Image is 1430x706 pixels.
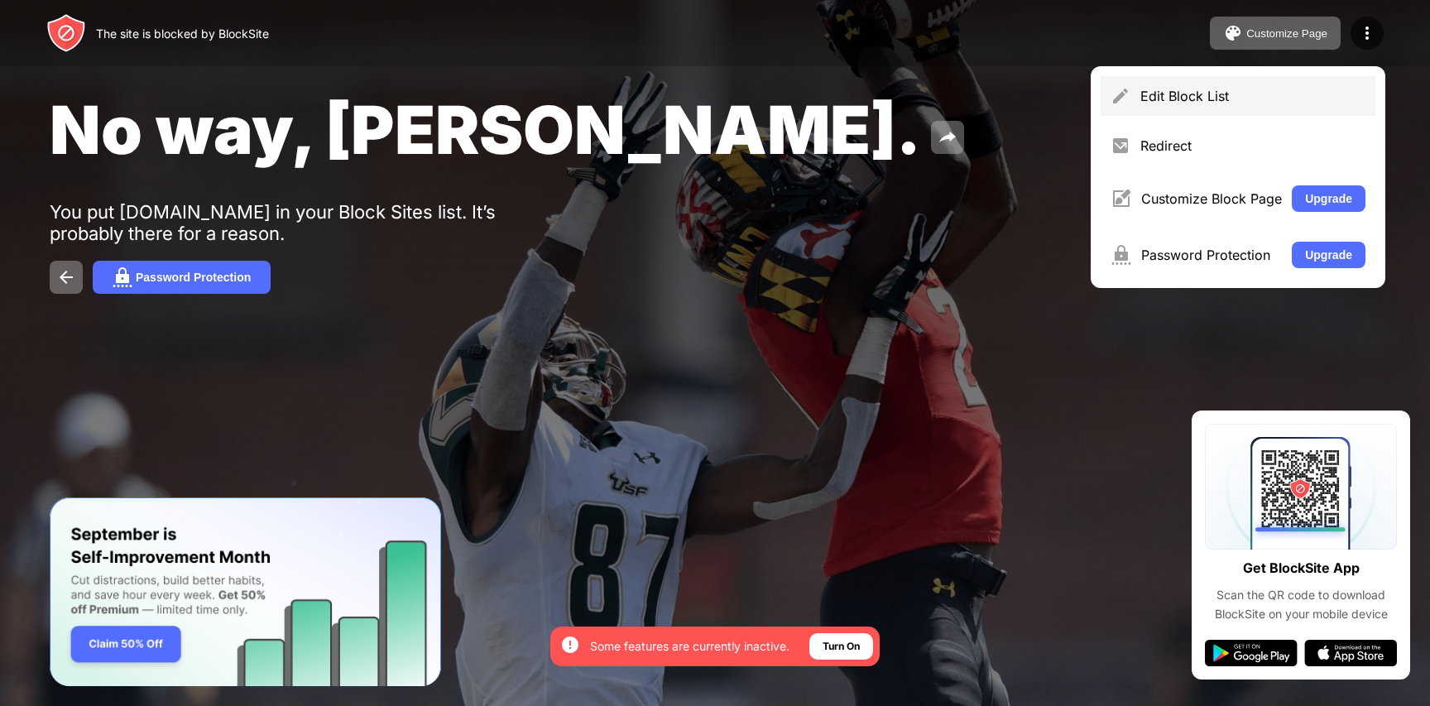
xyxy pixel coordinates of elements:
[1292,185,1365,212] button: Upgrade
[1357,23,1377,43] img: menu-icon.svg
[1246,27,1327,40] div: Customize Page
[50,89,921,170] span: No way, [PERSON_NAME].
[1111,245,1131,265] img: menu-password.svg
[50,201,561,244] div: You put [DOMAIN_NAME] in your Block Sites list. It’s probably there for a reason.
[823,638,860,655] div: Turn On
[560,635,580,655] img: error-circle-white.svg
[1205,586,1397,623] div: Scan the QR code to download BlockSite on your mobile device
[113,267,132,287] img: password.svg
[1111,86,1130,106] img: menu-pencil.svg
[96,26,269,41] div: The site is blocked by BlockSite
[1292,242,1365,268] button: Upgrade
[938,127,957,147] img: share.svg
[1140,88,1365,104] div: Edit Block List
[1141,190,1282,207] div: Customize Block Page
[136,271,251,284] div: Password Protection
[1223,23,1243,43] img: pallet.svg
[1140,137,1365,154] div: Redirect
[93,261,271,294] button: Password Protection
[1111,136,1130,156] img: menu-redirect.svg
[1304,640,1397,666] img: app-store.svg
[46,13,86,53] img: header-logo.svg
[1243,556,1360,580] div: Get BlockSite App
[56,267,76,287] img: back.svg
[1141,247,1282,263] div: Password Protection
[1205,640,1298,666] img: google-play.svg
[50,497,441,687] iframe: Banner
[1111,189,1131,209] img: menu-customize.svg
[590,638,789,655] div: Some features are currently inactive.
[1210,17,1341,50] button: Customize Page
[1205,424,1397,550] img: qrcode.svg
